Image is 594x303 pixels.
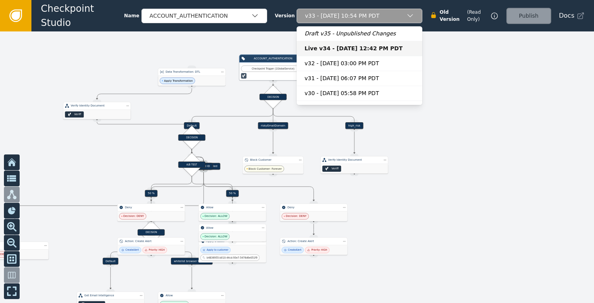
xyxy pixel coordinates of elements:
[288,206,340,209] div: Deny
[304,74,414,83] div: v31 - [DATE] 06:07 PM PDT
[84,294,137,297] div: Get Email Intelligence
[165,70,218,74] div: Data Transformation: DTL
[304,104,414,112] div: v29 - [DATE] 05:53 PM PDT
[559,11,585,20] a: Docs
[275,12,295,19] span: Version
[288,248,301,252] div: Create Alert
[74,112,81,116] div: Veriff
[206,226,259,230] div: Allow
[141,9,267,23] button: ACCOUNT_AUTHENTICATION
[124,12,139,19] span: Name
[297,26,422,105] div: v33 - [DATE] 10:54 PM PDT
[178,134,205,141] div: DECISION
[328,158,381,162] div: Verify Identity Document
[559,11,574,20] span: Docs
[164,79,193,83] span: Apply Transformation
[305,12,406,20] div: v33 - [DATE] 10:54 PM PDT
[145,190,158,196] div: 50 %
[260,94,287,100] div: DECISION
[165,294,218,297] div: Allow
[207,248,228,252] div: Apply to customer
[304,44,414,53] div: Live v34 - [DATE] 12:42 PM PDT
[286,214,306,218] span: Decision: DENY
[243,67,303,70] div: Checkpoint Trigger ( 1 Global Service )
[332,167,339,171] div: Veriff
[171,258,213,264] div: whitelist browser test user
[345,122,363,129] div: high_risk
[207,256,257,259] div: b4836955-b010-44cd-93e7-5476d6e051f9
[137,229,165,235] div: DECISION
[123,214,144,218] span: Decision: DENY
[226,190,239,196] div: 50 %
[149,248,165,252] div: Priority: HIGH
[297,9,422,23] button: v33 - [DATE] 10:54 PM PDT
[258,122,288,129] div: riskyEmailDomain
[467,9,500,23] div: ( Read Only )
[150,12,251,20] div: ACCOUNT_AUTHENTICATION
[103,258,118,264] div: Default
[205,214,227,218] span: Decision: ALLOW
[205,235,227,239] span: Decision: ALLOW
[288,239,340,243] div: Action: Create Alert
[41,2,124,30] span: Checkpoint Studio
[194,163,213,169] div: Invalid ID
[304,29,414,38] div: Draft v35 - Unpublished Changes
[178,162,205,168] div: A/B TEST
[304,89,414,97] div: v30 - [DATE] 05:58 PM PDT
[249,167,282,171] span: Block Customer: Forever
[247,57,299,61] div: ACCOUNT_AUTHENTICATION
[250,158,296,162] div: Block Customer
[440,9,465,23] span: Old Version
[125,239,178,243] div: Action: Create Alert
[304,59,414,68] div: v32 - [DATE] 03:00 PM PDT
[206,239,259,243] div: Apply a Label
[71,104,123,108] div: Verify Identity Document
[184,122,200,129] div: Default
[311,248,327,252] div: Priority: HIGH
[206,206,259,209] div: Allow
[125,206,178,209] div: Deny
[125,248,139,252] div: Create Alert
